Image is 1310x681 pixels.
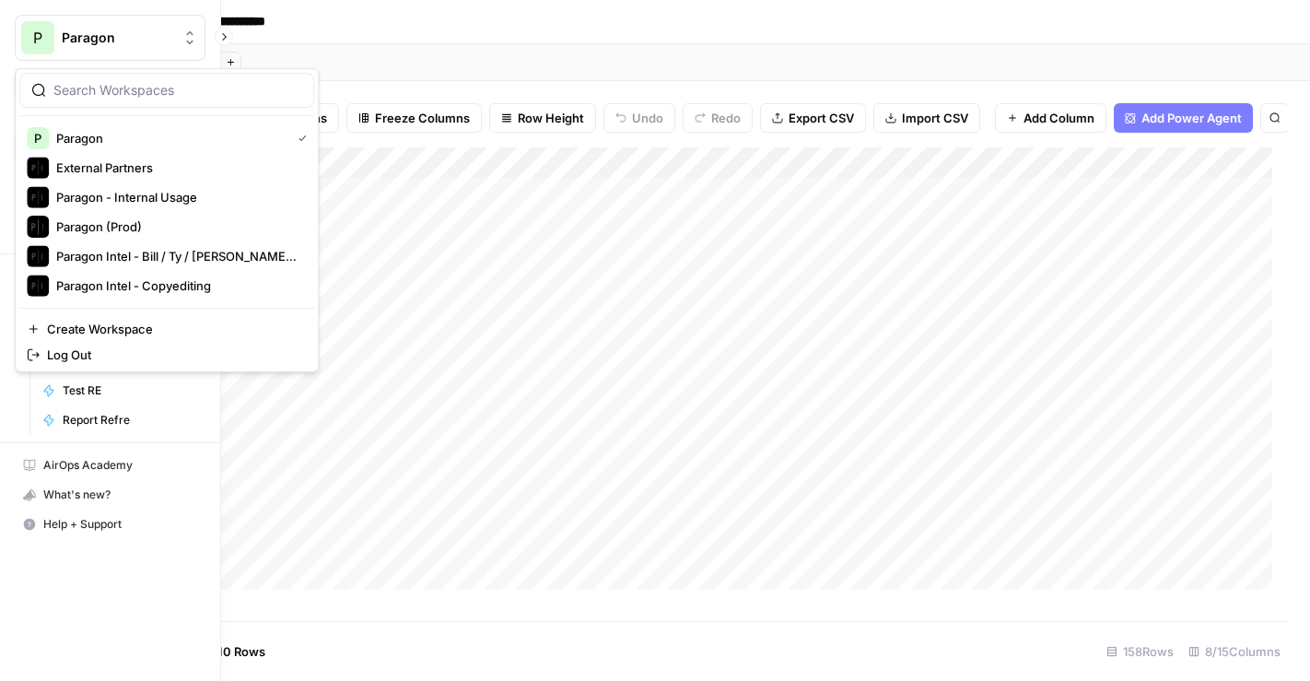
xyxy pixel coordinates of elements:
img: Paragon (Prod) Logo [27,216,49,238]
button: Redo [683,103,753,133]
span: Add Power Agent [1141,109,1242,127]
span: Import CSV [902,109,968,127]
img: Paragon - Internal Usage Logo [27,186,49,208]
span: Paragon - Internal Usage [56,188,299,206]
span: Redo [711,109,741,127]
button: Freeze Columns [346,103,482,133]
span: Export CSV [789,109,854,127]
span: Paragon Intel - Bill / Ty / [PERSON_NAME] R&D [56,247,299,265]
button: Export CSV [760,103,866,133]
div: 158 Rows [1099,637,1181,666]
span: Add 10 Rows [192,642,265,661]
span: Paragon [56,129,283,147]
span: External Partners [56,159,299,177]
img: Paragon Intel - Bill / Ty / Colby R&D Logo [27,245,49,267]
span: AirOps Academy [43,457,197,474]
div: 8/15 Columns [1181,637,1288,666]
input: Search Workspaces [53,81,302,100]
span: Help + Support [43,516,197,533]
button: Add Column [995,103,1106,133]
img: Paragon Intel - Copyediting Logo [27,275,49,297]
a: Create Workspace [19,316,314,342]
button: Import CSV [873,103,980,133]
button: Row Height [489,103,596,133]
button: What's new? [15,480,205,510]
img: External Partners Logo [27,157,49,179]
span: P [33,27,42,49]
button: Help + Support [15,510,205,539]
span: Undo [632,109,663,127]
span: Freeze Columns [375,109,470,127]
span: Add Column [1023,109,1094,127]
a: Test RE [34,376,205,405]
span: P [34,129,41,147]
span: Log Out [47,346,299,364]
span: Create Workspace [47,320,299,338]
span: Paragon (Prod) [56,217,299,236]
span: Row Height [518,109,584,127]
a: Log Out [19,342,314,368]
a: AirOps Academy [15,451,205,480]
div: What's new? [16,481,205,509]
div: Workspace: Paragon [15,68,319,372]
button: Undo [603,103,675,133]
span: Paragon Intel - Copyediting [56,276,299,295]
span: Paragon [62,29,173,47]
span: Test RE [63,382,197,399]
button: Workspace: Paragon [15,15,205,61]
button: Add Power Agent [1114,103,1253,133]
a: Report Refre [34,405,205,435]
span: Report Refre [63,412,197,429]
